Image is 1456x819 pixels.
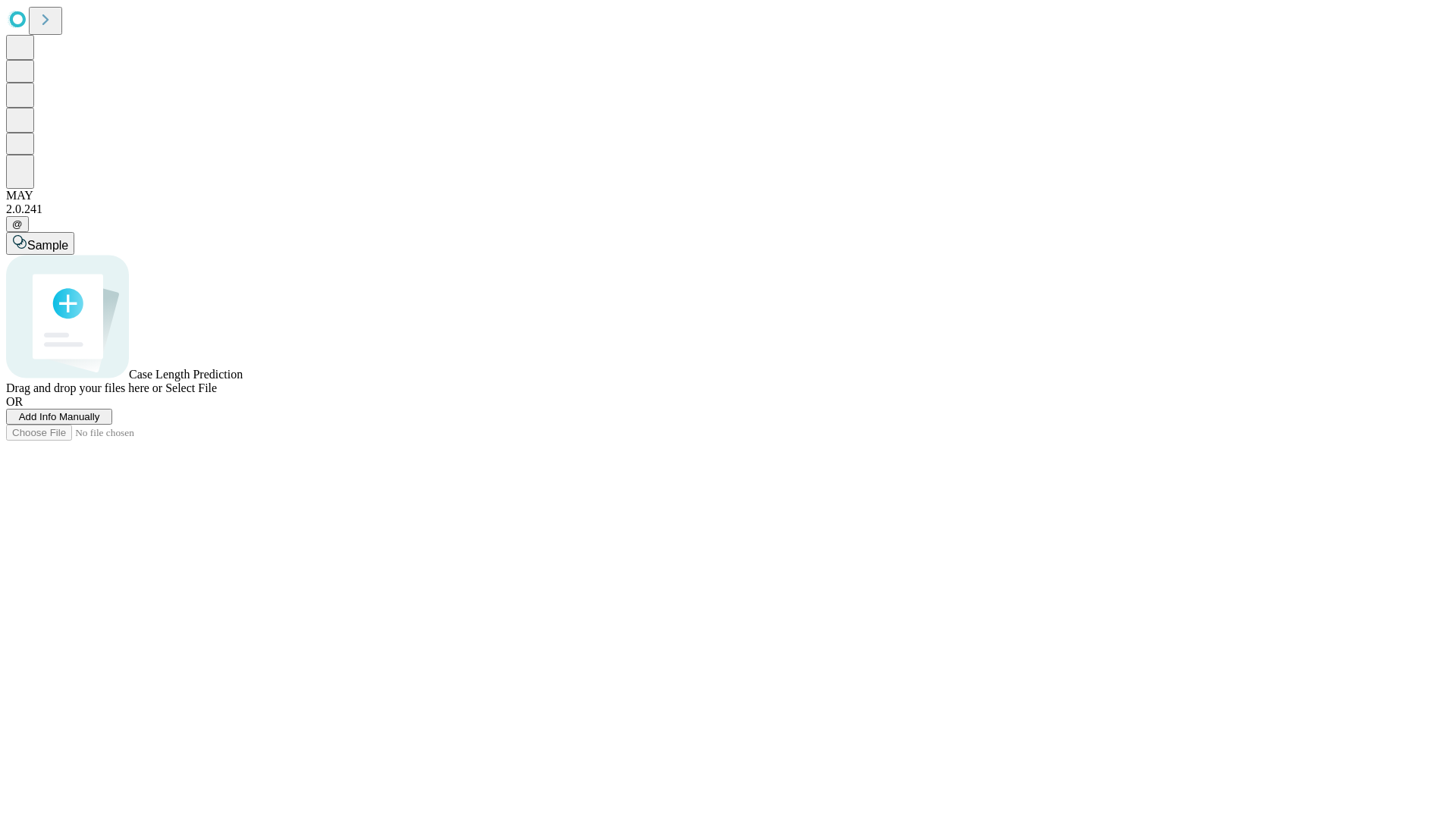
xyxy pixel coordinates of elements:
span: @ [12,218,23,230]
span: OR [6,395,23,408]
span: Sample [27,239,68,252]
span: Add Info Manually [19,411,100,422]
span: Drag and drop your files here or [6,381,162,394]
span: Select File [165,381,217,394]
span: Case Length Prediction [129,368,243,381]
button: Sample [6,232,74,255]
div: MAY [6,189,1450,202]
div: 2.0.241 [6,202,1450,216]
button: Add Info Manually [6,409,112,425]
button: @ [6,216,29,232]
